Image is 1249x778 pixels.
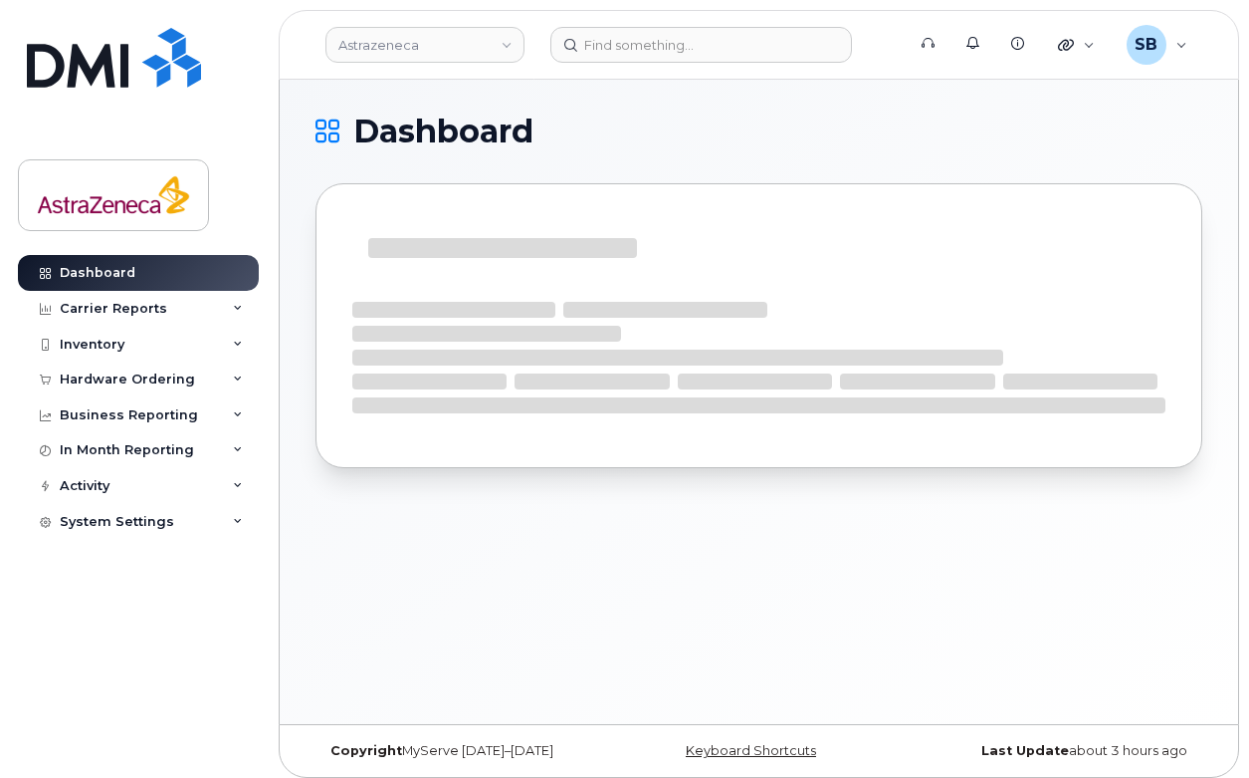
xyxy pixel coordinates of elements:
[981,743,1069,758] strong: Last Update
[686,743,816,758] a: Keyboard Shortcuts
[907,743,1202,759] div: about 3 hours ago
[315,743,611,759] div: MyServe [DATE]–[DATE]
[353,117,533,146] span: Dashboard
[330,743,402,758] strong: Copyright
